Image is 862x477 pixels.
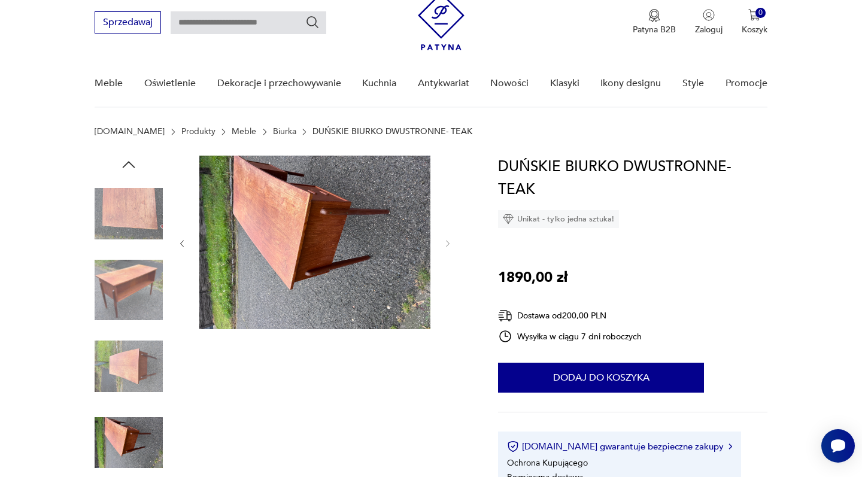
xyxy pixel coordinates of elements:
p: Koszyk [742,24,767,35]
img: Ikona dostawy [498,308,512,323]
button: Zaloguj [695,9,723,35]
p: Zaloguj [695,24,723,35]
a: Meble [95,60,123,107]
a: Klasyki [550,60,579,107]
button: [DOMAIN_NAME] gwarantuje bezpieczne zakupy [507,440,732,452]
button: Dodaj do koszyka [498,363,704,393]
a: Meble [232,127,256,136]
a: Produkty [181,127,215,136]
img: Zdjęcie produktu DUŃSKIE BIURKO DWUSTRONNE- TEAK [95,256,163,324]
button: Patyna B2B [633,9,676,35]
img: Zdjęcie produktu DUŃSKIE BIURKO DWUSTRONNE- TEAK [95,409,163,477]
a: Ikony designu [600,60,661,107]
p: 1890,00 zł [498,266,567,289]
div: Wysyłka w ciągu 7 dni roboczych [498,329,642,344]
button: Szukaj [305,15,320,29]
a: Oświetlenie [144,60,196,107]
a: [DOMAIN_NAME] [95,127,165,136]
div: Unikat - tylko jedna sztuka! [498,210,619,228]
h1: DUŃSKIE BIURKO DWUSTRONNE- TEAK [498,156,767,201]
img: Ikona strzałki w prawo [729,443,732,449]
a: Sprzedawaj [95,19,161,28]
a: Kuchnia [362,60,396,107]
img: Zdjęcie produktu DUŃSKIE BIURKO DWUSTRONNE- TEAK [199,156,430,329]
a: Ikona medaluPatyna B2B [633,9,676,35]
img: Zdjęcie produktu DUŃSKIE BIURKO DWUSTRONNE- TEAK [95,180,163,248]
div: Dostawa od 200,00 PLN [498,308,642,323]
img: Ikona koszyka [748,9,760,21]
a: Biurka [273,127,296,136]
iframe: Smartsupp widget button [821,429,855,463]
button: Sprzedawaj [95,11,161,34]
img: Ikonka użytkownika [703,9,715,21]
p: Patyna B2B [633,24,676,35]
p: DUŃSKIE BIURKO DWUSTRONNE- TEAK [312,127,472,136]
img: Ikona certyfikatu [507,440,519,452]
a: Style [682,60,704,107]
button: 0Koszyk [742,9,767,35]
li: Ochrona Kupującego [507,457,588,469]
img: Zdjęcie produktu DUŃSKIE BIURKO DWUSTRONNE- TEAK [95,332,163,400]
img: Ikona diamentu [503,214,514,224]
a: Antykwariat [418,60,469,107]
img: Ikona medalu [648,9,660,22]
a: Promocje [726,60,767,107]
a: Nowości [490,60,529,107]
div: 0 [755,8,766,18]
a: Dekoracje i przechowywanie [217,60,341,107]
